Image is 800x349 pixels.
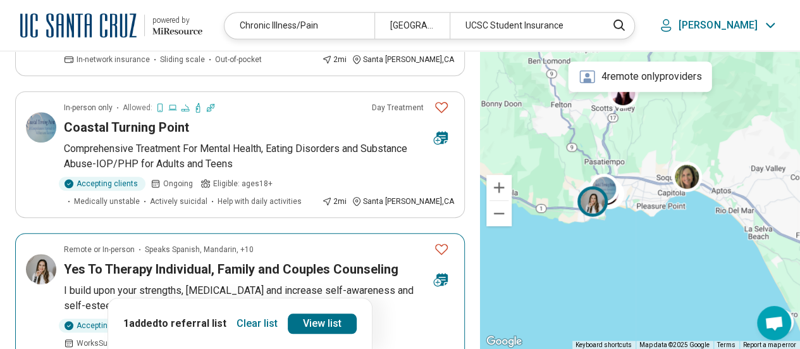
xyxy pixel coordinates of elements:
div: 4 remote only providers [569,61,712,92]
span: Speaks Spanish, Mandarin, +10 [145,244,254,255]
p: [PERSON_NAME] [679,19,758,32]
span: Eligible: ages 18+ [213,178,273,189]
div: UCSC Student Insurance [450,13,600,39]
div: Chronic Illness/Pain [225,13,374,39]
span: In-network insurance [77,54,150,65]
button: Clear list [231,314,283,334]
span: Allowed: [123,102,152,113]
span: to referral list [158,317,226,329]
span: Works Sun, Mon, Tue, Wed, Thu, Fri, Sat [77,338,211,349]
h3: Coastal Turning Point [64,118,189,136]
h3: Yes To Therapy Individual, Family and Couples Counseling [64,260,398,278]
span: Map data ©2025 Google [639,341,710,348]
div: Open chat [757,306,791,340]
a: Report a map error [743,341,796,348]
span: Out-of-pocket [215,54,262,65]
div: Accepting clients [59,177,145,191]
button: Zoom out [486,201,512,226]
img: University of California at Santa Cruz [20,10,137,41]
button: Favorite [429,94,454,120]
p: Comprehensive Treatment For Mental Health, Eating Disorders and Substance Abuse-IOP/PHP for Adult... [64,141,454,172]
span: Help with daily activities [218,196,302,207]
p: I build upon your strengths, [MEDICAL_DATA] and increase self-awareness and self-esteem. I am als... [64,283,454,314]
p: Day Treatment [372,102,424,113]
span: Actively suicidal [150,196,207,207]
p: 1 added [123,316,226,331]
div: powered by [152,15,202,26]
a: View list [288,314,357,334]
p: Remote or In-person [64,244,135,255]
a: University of California at Santa Cruzpowered by [20,10,202,41]
span: Sliding scale [160,54,205,65]
a: Terms (opens in new tab) [717,341,735,348]
span: Medically unstable [74,196,140,207]
div: Santa [PERSON_NAME] , CA [352,196,454,207]
div: 2 mi [322,54,347,65]
span: Ongoing [163,178,193,189]
button: Favorite [429,236,454,262]
div: Santa [PERSON_NAME] , CA [352,54,454,65]
button: Zoom in [486,175,512,200]
div: Accepting clients [59,319,145,333]
div: [GEOGRAPHIC_DATA] [374,13,450,39]
div: 2 mi [322,196,347,207]
p: In-person only [64,102,113,113]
